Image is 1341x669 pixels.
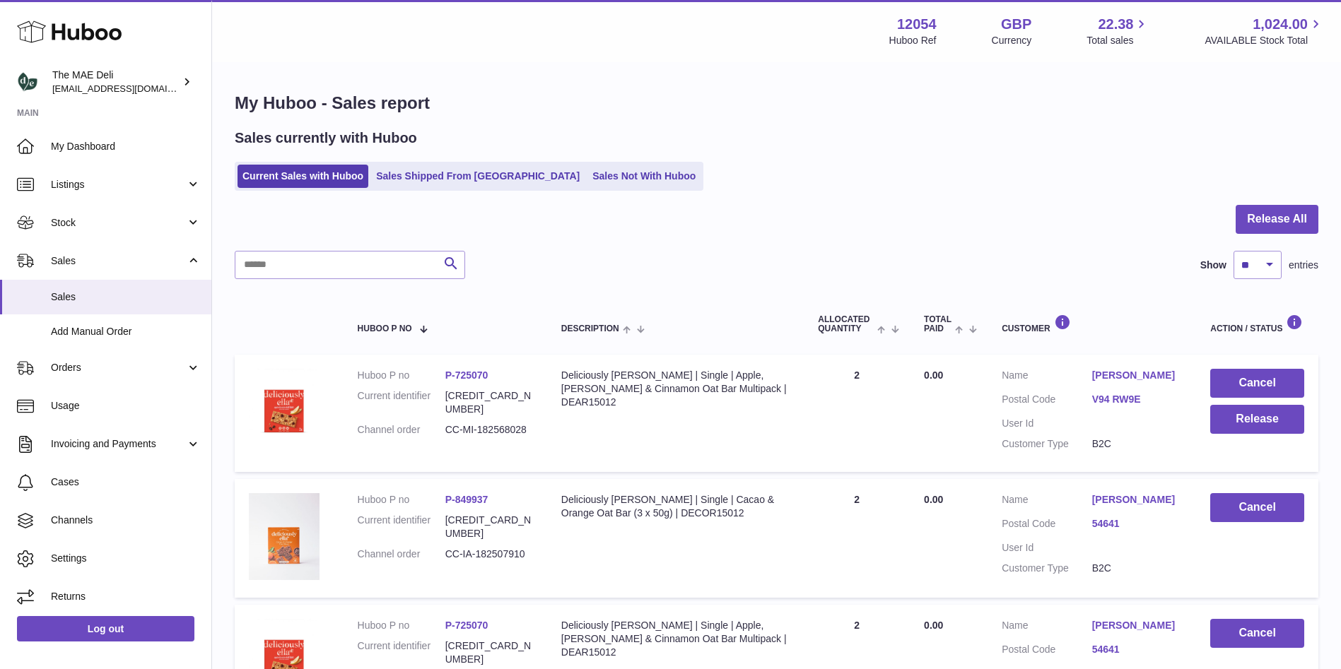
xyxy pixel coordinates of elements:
[238,165,368,188] a: Current Sales with Huboo
[358,369,445,382] dt: Huboo P no
[804,479,910,598] td: 2
[358,324,412,333] span: Huboo P no
[51,399,201,413] span: Usage
[1002,541,1092,555] dt: User Id
[445,514,533,540] dd: [CREDIT_CARD_NUMBER]
[445,423,533,437] dd: CC-MI-182568028
[1205,34,1324,47] span: AVAILABLE Stock Total
[1092,517,1183,531] a: 54641
[371,165,585,188] a: Sales Shipped From [GEOGRAPHIC_DATA]
[17,616,194,641] a: Log out
[1002,619,1092,636] dt: Name
[924,315,951,333] span: Total paid
[1210,369,1304,398] button: Cancel
[51,290,201,304] span: Sales
[1002,562,1092,575] dt: Customer Type
[1092,393,1183,406] a: V94 RW9E
[1210,405,1304,434] button: Release
[1002,417,1092,430] dt: User Id
[561,324,619,333] span: Description
[358,389,445,416] dt: Current identifier
[445,639,533,666] dd: [CREDIT_CARD_NUMBER]
[51,437,186,451] span: Invoicing and Payments
[1210,619,1304,648] button: Cancel
[924,369,943,381] span: 0.00
[235,129,417,148] h2: Sales currently with Huboo
[358,639,445,666] dt: Current identifier
[587,165,701,188] a: Sales Not With Huboo
[1002,393,1092,410] dt: Postal Code
[52,83,208,94] span: [EMAIL_ADDRESS][DOMAIN_NAME]
[1098,15,1133,34] span: 22.38
[358,514,445,540] dt: Current identifier
[1087,15,1149,47] a: 22.38 Total sales
[51,178,186,191] span: Listings
[561,619,790,659] div: Deliciously [PERSON_NAME] | Single | Apple, [PERSON_NAME] & Cinnamon Oat Bar Multipack | DEAR15012
[1002,369,1092,386] dt: Name
[1210,314,1304,333] div: Action / Status
[51,552,201,565] span: Settings
[1001,15,1031,34] strong: GBP
[1092,619,1183,632] a: [PERSON_NAME]
[51,590,201,603] span: Returns
[897,15,937,34] strong: 12054
[51,475,201,489] span: Cases
[1210,493,1304,522] button: Cancel
[358,547,445,561] dt: Channel order
[1200,259,1226,272] label: Show
[17,71,38,93] img: logistics@deliciouslyella.com
[249,493,320,580] img: 120541695200879.jpg
[924,620,943,631] span: 0.00
[358,493,445,507] dt: Huboo P no
[358,423,445,437] dt: Channel order
[51,254,186,268] span: Sales
[889,34,937,47] div: Huboo Ref
[445,494,488,505] a: P-849937
[51,140,201,153] span: My Dashboard
[1092,493,1183,507] a: [PERSON_NAME]
[51,361,186,374] span: Orders
[1002,643,1092,660] dt: Postal Code
[249,369,320,439] img: 120541677593437.jpg
[445,369,488,381] a: P-725070
[1002,314,1182,333] div: Customer
[1002,517,1092,534] dt: Postal Code
[561,369,790,409] div: Deliciously [PERSON_NAME] | Single | Apple, [PERSON_NAME] & Cinnamon Oat Bar Multipack | DEAR15012
[1289,259,1318,272] span: entries
[924,494,943,505] span: 0.00
[1205,15,1324,47] a: 1,024.00 AVAILABLE Stock Total
[561,493,790,520] div: Deliciously [PERSON_NAME] | Single | Cacao & Orange Oat Bar (3 x 50g) | DECOR15012
[1236,205,1318,234] button: Release All
[1092,643,1183,656] a: 54641
[445,389,533,416] dd: [CREDIT_CARD_NUMBER]
[1002,493,1092,510] dt: Name
[804,355,910,472] td: 2
[1002,437,1092,451] dt: Customer Type
[235,92,1318,114] h1: My Huboo - Sales report
[358,619,445,632] dt: Huboo P no
[1092,369,1183,382] a: [PERSON_NAME]
[52,69,180,95] div: The MAE Deli
[818,315,873,333] span: ALLOCATED Quantity
[445,620,488,631] a: P-725070
[445,547,533,561] dd: CC-IA-182507910
[51,216,186,230] span: Stock
[1092,437,1183,451] dd: B2C
[992,34,1032,47] div: Currency
[1253,15,1308,34] span: 1,024.00
[1087,34,1149,47] span: Total sales
[51,325,201,338] span: Add Manual Order
[1092,562,1183,575] dd: B2C
[51,514,201,527] span: Channels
